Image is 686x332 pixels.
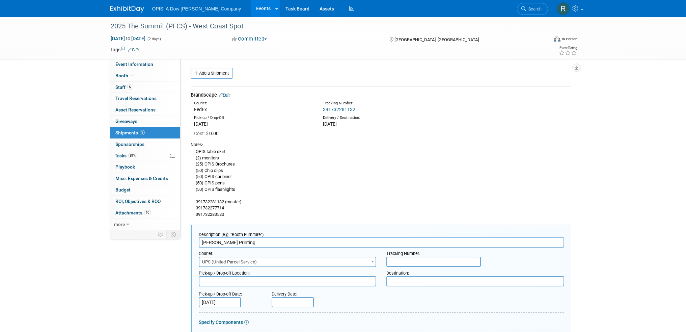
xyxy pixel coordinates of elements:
div: Courier: [194,101,313,106]
span: 10 [144,210,151,215]
a: Travel Reservations [110,93,180,104]
div: Notes: [191,142,571,148]
span: Budget [115,187,131,193]
div: Pick-up / Drop-off Location: [199,267,377,276]
div: Destination: [386,267,564,276]
span: Asset Reservations [115,107,156,112]
div: Pick-up / Drop-off Date: [199,288,262,297]
span: Travel Reservations [115,96,157,101]
a: 391732281132 [323,107,355,112]
div: Event Format [508,35,578,45]
div: [DATE] [323,121,442,127]
div: Pick-up / Drop-Off: [194,115,313,121]
a: Playbook [110,161,180,173]
span: Tasks [115,153,137,158]
div: Tracking Number: [386,248,564,257]
div: Tracking Number: [323,101,474,106]
span: (2 days) [147,37,161,41]
div: Description (e.g. "Booth Furniture"): [199,229,564,238]
div: FedEx [194,106,313,113]
a: Sponsorships [110,139,180,150]
div: [DATE] [194,121,313,127]
span: Search [526,6,542,11]
span: OPIS, A Dow [PERSON_NAME] Company [152,6,241,11]
a: Tasks81% [110,150,180,161]
a: Event Information [110,59,180,70]
a: Asset Reservations [110,104,180,116]
span: to [125,36,131,41]
div: Delivery / Destination: [323,115,442,121]
span: more [114,222,125,227]
span: [GEOGRAPHIC_DATA], [GEOGRAPHIC_DATA] [394,37,479,42]
div: Courier: [199,248,377,257]
a: ROI, Objectives & ROO [110,196,180,207]
span: Misc. Expenses & Credits [115,176,168,181]
span: 0.00 [194,131,221,136]
span: 81% [128,153,137,158]
span: Giveaways [115,119,137,124]
a: more [110,219,180,230]
a: Budget [110,184,180,196]
a: Giveaways [110,116,180,127]
div: Event Rating [559,46,577,50]
td: Toggle Event Tabs [166,230,180,239]
span: [DATE] [DATE] [110,35,146,42]
span: UPS (United Parcel Service) [199,257,376,267]
a: Edit [128,48,139,52]
span: Staff [115,84,132,90]
span: ROI, Objectives & ROO [115,199,161,204]
button: Committed [229,35,270,43]
span: 6 [127,84,132,90]
td: Personalize Event Tab Strip [155,230,167,239]
a: Edit [219,93,230,98]
div: Brandscape [191,92,571,99]
span: 3 [140,130,145,135]
a: Attachments10 [110,207,180,219]
div: 2025 The Summit (PFCS) - West Coast Spot [108,20,538,32]
div: Delivery Date: [272,288,355,297]
a: Booth [110,70,180,81]
img: Renee Ortner [557,2,570,15]
i: Booth reservation complete [131,74,135,77]
span: Shipments [115,130,145,135]
a: Staff6 [110,82,180,93]
img: ExhibitDay [110,6,144,12]
span: Attachments [115,210,151,215]
div: In-Person [561,36,577,42]
a: Shipments3 [110,127,180,138]
span: Event Information [115,61,153,67]
a: Search [517,3,548,15]
span: Playbook [115,164,135,170]
span: Sponsorships [115,142,144,147]
span: Booth [115,73,136,78]
a: Add a Shipment [191,68,233,79]
span: Cost: $ [194,131,209,136]
a: Misc. Expenses & Credits [110,173,180,184]
div: OPIS table skirt (2) monitors (25) OPIS Brochures (50) Chip clips (50) OPIS caribiner (50) OPIS p... [191,148,571,218]
a: Specify Components [199,320,243,325]
span: UPS (United Parcel Service) [199,257,377,267]
td: Tags [110,46,139,53]
img: Format-Inperson.png [554,36,560,42]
